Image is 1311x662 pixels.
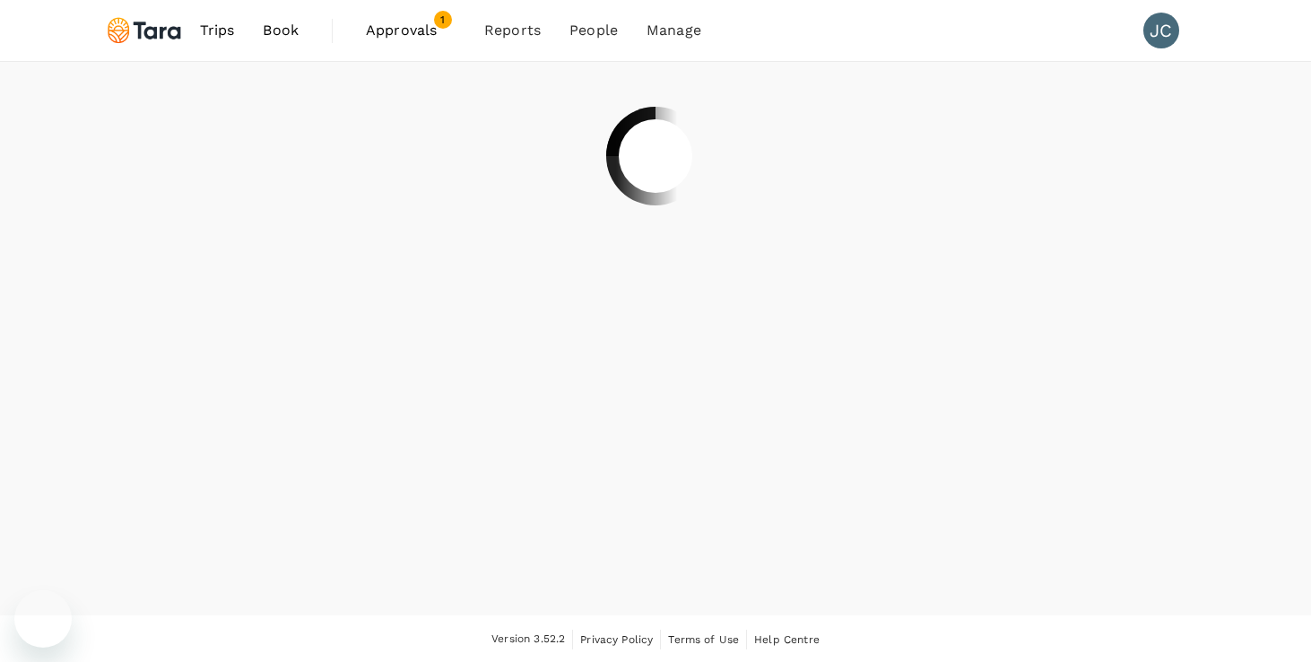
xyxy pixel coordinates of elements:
div: JC [1143,13,1179,48]
iframe: Button to launch messaging window [14,590,72,648]
span: Privacy Policy [580,633,653,646]
span: Terms of Use [668,633,739,646]
span: Book [263,20,299,41]
span: People [569,20,618,41]
span: Manage [647,20,701,41]
a: Privacy Policy [580,630,653,649]
span: 1 [434,11,452,29]
img: Tara Climate Ltd [103,11,186,50]
a: Help Centre [754,630,820,649]
span: Help Centre [754,633,820,646]
span: Version 3.52.2 [491,631,565,649]
a: Terms of Use [668,630,739,649]
span: Reports [484,20,541,41]
span: Trips [200,20,235,41]
span: Approvals [366,20,456,41]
